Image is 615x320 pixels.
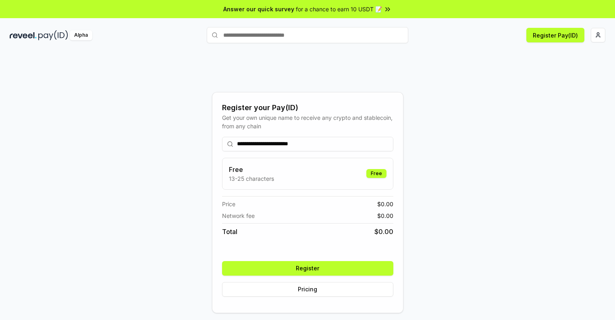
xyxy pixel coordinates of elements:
[377,200,393,208] span: $ 0.00
[374,227,393,236] span: $ 0.00
[222,113,393,130] div: Get your own unique name to receive any crypto and stablecoin, from any chain
[229,165,274,174] h3: Free
[222,200,235,208] span: Price
[223,5,294,13] span: Answer our quick survey
[38,30,68,40] img: pay_id
[366,169,386,178] div: Free
[222,282,393,297] button: Pricing
[10,30,37,40] img: reveel_dark
[229,174,274,183] p: 13-25 characters
[526,28,584,42] button: Register Pay(ID)
[296,5,382,13] span: for a chance to earn 10 USDT 📝
[222,211,255,220] span: Network fee
[222,261,393,276] button: Register
[222,102,393,113] div: Register your Pay(ID)
[70,30,92,40] div: Alpha
[222,227,237,236] span: Total
[377,211,393,220] span: $ 0.00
